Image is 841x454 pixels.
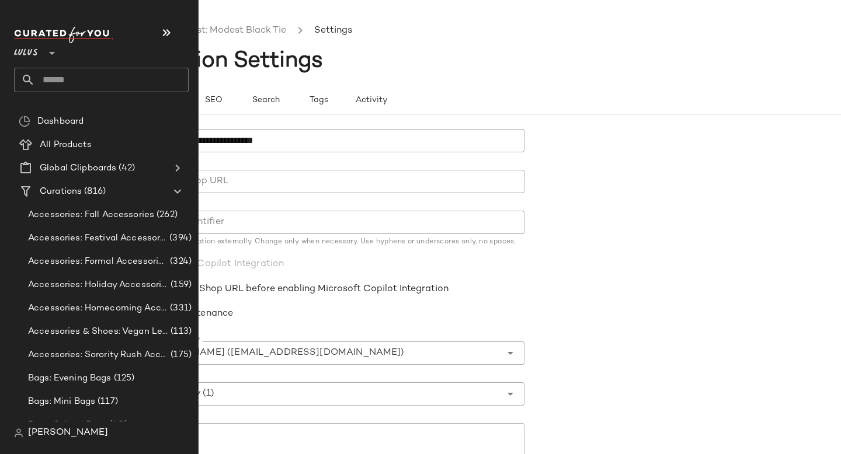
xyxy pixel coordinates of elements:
[134,239,524,246] div: Identifiers the curation externally. Change only when necessary. Use hyphens or underscores only,...
[134,282,524,296] div: Enter External Shop URL before enabling Microsoft Copilot Integration
[137,23,286,39] a: Wedding Guest: Modest Black Tie
[28,325,168,338] span: Accessories & Shoes: Vegan Leather
[154,208,178,222] span: (262)
[14,27,113,43] img: cfy_white_logo.C9jOOHJF.svg
[312,23,355,39] li: Settings
[28,372,112,385] span: Bags: Evening Bags
[112,372,135,385] span: (125)
[95,395,118,408] span: (117)
[40,138,92,152] span: All Products
[28,418,107,432] span: Bags: School Bags
[28,302,168,315] span: Accessories: Homecoming Accessories
[204,96,222,105] span: SEO
[252,96,280,105] span: Search
[28,255,168,268] span: Accessories: Formal Accessories
[308,96,328,105] span: Tags
[37,115,84,128] span: Dashboard
[28,426,108,440] span: [PERSON_NAME]
[40,185,82,198] span: Curations
[167,232,192,245] span: (394)
[355,96,387,105] span: Activity
[14,40,38,61] span: Lulus
[168,302,192,315] span: (331)
[40,162,116,175] span: Global Clipboards
[82,185,106,198] span: (816)
[19,116,30,127] img: svg%3e
[28,348,168,362] span: Accessories: Sorority Rush Accessories
[28,278,168,292] span: Accessories: Holiday Accessories
[14,428,23,438] img: svg%3e
[168,255,192,268] span: (324)
[107,418,127,432] span: (40)
[503,387,517,401] i: Open
[168,325,192,338] span: (113)
[503,346,517,360] i: Open
[28,232,167,245] span: Accessories: Festival Accessories
[134,50,323,73] span: Curation Settings
[116,162,135,175] span: (42)
[28,208,154,222] span: Accessories: Fall Accessories
[168,348,192,362] span: (175)
[168,278,192,292] span: (159)
[28,395,95,408] span: Bags: Mini Bags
